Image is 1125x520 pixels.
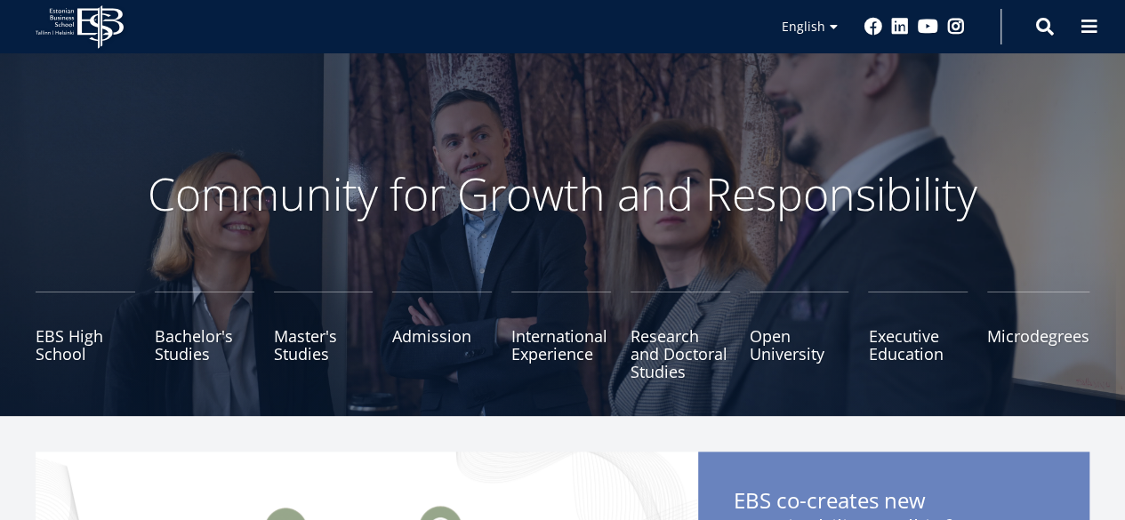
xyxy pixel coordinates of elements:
p: Community for Growth and Responsibility [92,167,1034,220]
a: Youtube [918,18,938,36]
a: Bachelor's Studies [155,292,254,380]
a: Open University [750,292,849,380]
a: Linkedin [891,18,909,36]
a: Microdegrees [987,292,1089,380]
a: International Experience [511,292,611,380]
a: EBS High School [36,292,135,380]
a: Admission [392,292,492,380]
a: Master's Studies [274,292,374,380]
a: Facebook [864,18,882,36]
a: Instagram [947,18,965,36]
a: Research and Doctoral Studies [631,292,730,380]
a: Executive Education [868,292,968,380]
